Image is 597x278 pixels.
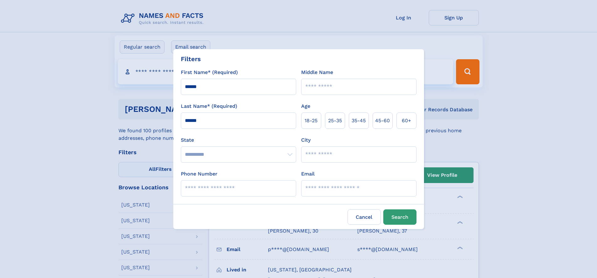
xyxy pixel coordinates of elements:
[375,117,390,124] span: 45‑60
[181,54,201,64] div: Filters
[181,136,296,144] label: State
[301,136,311,144] label: City
[181,170,217,178] label: Phone Number
[402,117,411,124] span: 60+
[305,117,317,124] span: 18‑25
[301,102,310,110] label: Age
[383,209,416,225] button: Search
[301,69,333,76] label: Middle Name
[181,102,237,110] label: Last Name* (Required)
[301,170,315,178] label: Email
[348,209,381,225] label: Cancel
[328,117,342,124] span: 25‑35
[352,117,366,124] span: 35‑45
[181,69,238,76] label: First Name* (Required)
